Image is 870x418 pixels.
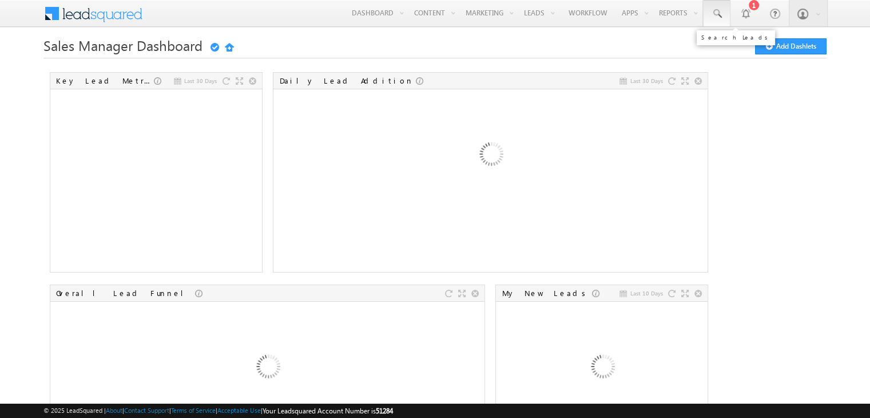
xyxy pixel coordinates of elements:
[376,407,393,415] span: 51284
[429,94,552,218] img: Loading...
[755,38,827,54] button: Add Dashlets
[263,407,393,415] span: Your Leadsquared Account Number is
[43,405,393,416] span: © 2025 LeadSquared | | | | |
[630,288,662,298] span: Last 10 Days
[56,288,195,298] div: Overall Lead Funnel
[43,36,202,54] span: Sales Manager Dashboard
[701,34,770,41] div: Search Leads
[217,407,261,414] a: Acceptable Use
[184,76,217,86] span: Last 30 Days
[56,76,154,86] div: Key Lead Metrics
[630,76,662,86] span: Last 30 Days
[171,407,216,414] a: Terms of Service
[124,407,169,414] a: Contact Support
[502,288,592,298] div: My New Leads
[106,407,122,414] a: About
[279,76,416,86] div: Daily Lead Addition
